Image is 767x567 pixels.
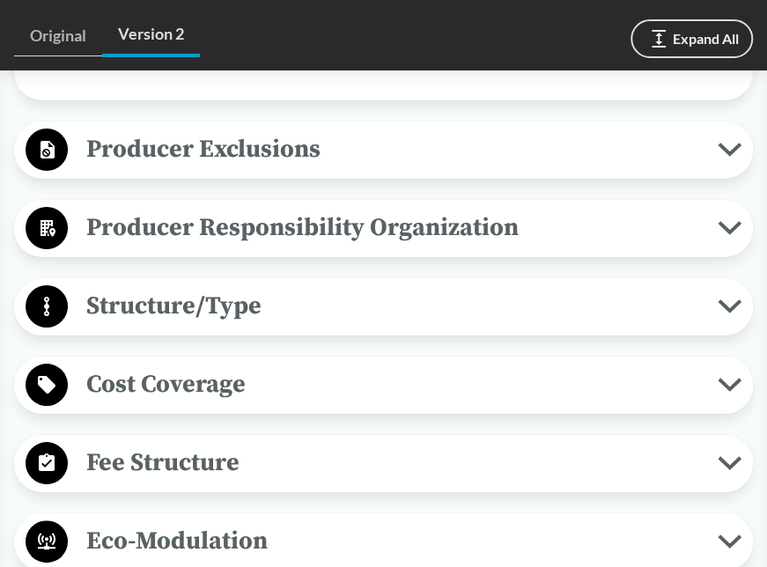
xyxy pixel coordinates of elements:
[68,443,718,482] span: Fee Structure
[68,286,718,326] span: Structure/Type
[68,129,718,169] span: Producer Exclusions
[20,363,747,408] button: Cost Coverage
[68,208,718,247] span: Producer Responsibility Organization
[20,519,747,564] button: Eco-Modulation
[68,364,718,404] span: Cost Coverage
[68,521,718,561] span: Eco-Modulation
[631,19,753,58] button: Expand All
[14,16,102,56] a: Original
[20,128,747,173] button: Producer Exclusions
[20,284,747,329] button: Structure/Type
[102,14,200,57] a: Version 2
[20,441,747,486] button: Fee Structure
[20,206,747,251] button: Producer Responsibility Organization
